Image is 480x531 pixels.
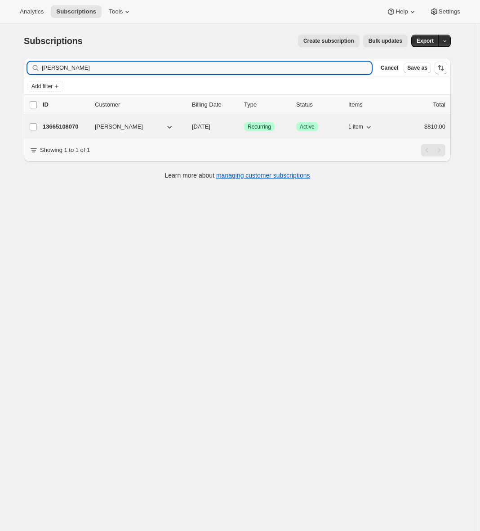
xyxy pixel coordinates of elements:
span: Create subscription [303,37,354,45]
button: Save as [404,62,431,73]
a: managing customer subscriptions [216,172,310,179]
button: Settings [424,5,466,18]
p: Total [433,100,445,109]
span: [PERSON_NAME] [95,122,143,131]
nav: Pagination [421,144,445,156]
span: 1 item [348,123,363,130]
button: Bulk updates [363,35,408,47]
span: Settings [439,8,460,15]
button: [PERSON_NAME] [89,120,179,134]
p: 13665108070 [43,122,88,131]
div: IDCustomerBilling DateTypeStatusItemsTotal [43,100,445,109]
span: Tools [109,8,123,15]
button: Export [411,35,439,47]
input: Filter subscribers [42,62,372,74]
button: Subscriptions [51,5,102,18]
span: Save as [407,64,427,71]
button: Tools [103,5,137,18]
div: 13665108070[PERSON_NAME][DATE]SuccessRecurringSuccessActive1 item$810.00 [43,120,445,133]
span: $810.00 [424,123,445,130]
div: Items [348,100,393,109]
p: ID [43,100,88,109]
p: Status [296,100,341,109]
p: Customer [95,100,185,109]
span: [DATE] [192,123,210,130]
span: Bulk updates [369,37,402,45]
span: Subscriptions [56,8,96,15]
p: Billing Date [192,100,237,109]
span: Cancel [381,64,398,71]
p: Learn more about [165,171,310,180]
button: Add filter [27,81,63,92]
span: Analytics [20,8,44,15]
p: Showing 1 to 1 of 1 [40,146,90,155]
button: Cancel [377,62,402,73]
span: Active [300,123,315,130]
span: Help [396,8,408,15]
button: 1 item [348,120,373,133]
div: Type [244,100,289,109]
button: Analytics [14,5,49,18]
span: Export [417,37,434,45]
button: Help [381,5,422,18]
button: Create subscription [298,35,360,47]
button: Sort the results [435,62,447,74]
span: Add filter [31,83,53,90]
span: Recurring [248,123,271,130]
span: Subscriptions [24,36,83,46]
